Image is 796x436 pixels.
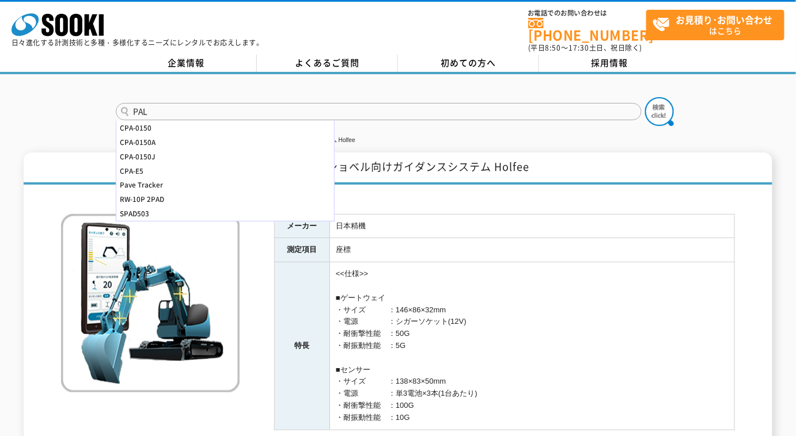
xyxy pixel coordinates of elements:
[230,135,355,147] li: ミニショベル向けガイダンスシステム Holfee
[116,135,334,150] div: CPA-0150A
[330,262,735,430] td: <<仕様>> ■ゲートウェイ ・サイズ ：146×86×32mm ・電源 ：シガーソケット(12V) ・耐衝撃性能 ：50G ・耐振動性能 ：5G ■センサー ・サイズ ：138×83×50mm...
[528,18,646,41] a: [PHONE_NUMBER]
[545,43,562,53] span: 8:50
[275,214,330,238] th: メーカー
[441,56,496,69] span: 初めての方へ
[12,39,264,46] p: 日々進化する計測技術と多種・多様化するニーズにレンタルでお応えします。
[676,13,773,26] strong: お見積り･お問い合わせ
[257,55,398,72] a: よくあるご質問
[306,159,530,174] span: ミニショベル向けガイダンスシステム Holfee
[539,55,680,72] a: 採用情報
[116,206,334,221] div: SPAD503
[116,150,334,164] div: CPA-0150J
[646,10,784,40] a: お見積り･お問い合わせはこちら
[116,103,642,120] input: 商品名、型式、NETIS番号を入力してください
[528,10,646,17] span: お電話でのお問い合わせは
[116,178,334,192] div: Pave Tracker
[398,55,539,72] a: 初めての方へ
[330,238,735,262] td: 座標
[61,214,240,392] img: ミニショベル向けガイダンスシステム Holfee
[116,121,334,135] div: CPA-0150
[275,238,330,262] th: 測定項目
[116,164,334,178] div: CPA-E5
[645,97,674,126] img: btn_search.png
[116,55,257,72] a: 企業情報
[330,214,735,238] td: 日本精機
[653,10,784,39] span: はこちら
[116,192,334,206] div: RW-10P 2PAD
[528,43,642,53] span: (平日 ～ 土日、祝日除く)
[568,43,589,53] span: 17:30
[275,262,330,430] th: 特長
